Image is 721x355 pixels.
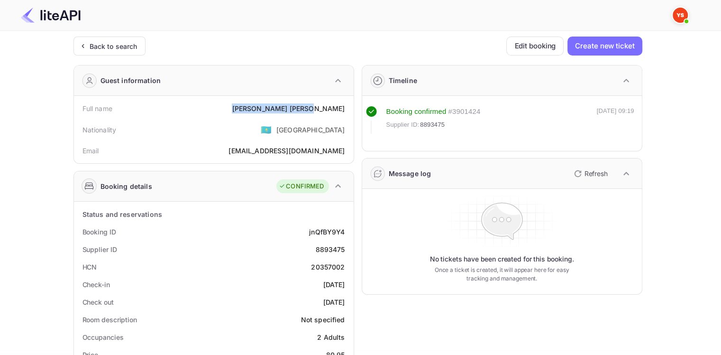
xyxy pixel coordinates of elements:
div: Email [82,146,99,156]
div: Booking confirmed [386,106,447,117]
div: CONFIRMED [279,182,324,191]
div: # 3901424 [448,106,480,117]
button: Refresh [568,166,611,181]
span: Supplier ID: [386,120,420,130]
div: 20357002 [311,262,345,272]
div: [PERSON_NAME] [PERSON_NAME] [232,103,345,113]
p: Refresh [584,168,608,178]
div: [GEOGRAPHIC_DATA] [276,125,345,135]
div: Back to search [90,41,137,51]
div: Room description [82,315,137,325]
img: LiteAPI Logo [21,8,81,23]
div: 8893475 [315,244,345,254]
div: Message log [389,168,431,178]
div: jnQfBY9Y4 [309,227,345,237]
div: Not specified [301,315,345,325]
div: Supplier ID [82,244,117,254]
div: Check out [82,297,114,307]
div: Status and reservations [82,209,162,219]
div: [DATE] 09:19 [597,106,634,134]
div: Guest information [100,75,161,85]
div: [DATE] [323,297,345,307]
button: Create new ticket [567,37,642,56]
div: Full name [82,103,112,113]
div: Occupancies [82,332,124,342]
div: Booking ID [82,227,116,237]
p: Once a ticket is created, it will appear here for easy tracking and management. [427,266,577,283]
span: United States [261,121,272,138]
div: 2 Adults [317,332,345,342]
div: Nationality [82,125,117,135]
div: Timeline [389,75,417,85]
p: No tickets have been created for this booking. [430,254,574,264]
span: 8893475 [420,120,445,130]
div: [DATE] [323,280,345,290]
button: Edit booking [506,37,564,56]
div: Booking details [100,181,152,191]
img: Yandex Support [673,8,688,23]
div: Check-in [82,280,110,290]
div: HCN [82,262,97,272]
div: [EMAIL_ADDRESS][DOMAIN_NAME] [228,146,345,156]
